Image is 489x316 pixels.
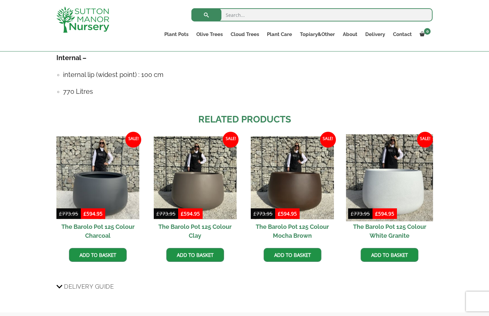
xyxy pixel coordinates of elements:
[59,210,62,217] span: £
[59,210,78,217] bdi: 773.95
[69,248,127,262] a: Add to basket: “The Barolo Pot 125 Colour Charcoal”
[251,136,334,219] img: The Barolo Pot 125 Colour Mocha Brown
[375,210,378,217] span: £
[417,132,433,148] span: Sale!
[56,7,109,33] img: logo
[181,210,184,217] span: £
[348,219,431,243] h2: The Barolo Pot 125 Colour White Granite
[56,113,433,126] h2: Related products
[264,248,321,262] a: Add to basket: “The Barolo Pot 125 Colour Mocha Brown”
[263,30,296,39] a: Plant Care
[320,132,336,148] span: Sale!
[181,210,200,217] bdi: 594.95
[375,210,394,217] bdi: 594.95
[227,30,263,39] a: Cloud Trees
[166,248,224,262] a: Add to basket: “The Barolo Pot 125 Colour Clay”
[125,132,141,148] span: Sale!
[351,210,354,217] span: £
[253,210,273,217] bdi: 773.95
[424,28,431,35] span: 0
[361,30,389,39] a: Delivery
[223,132,239,148] span: Sale!
[278,210,281,217] span: £
[56,219,139,243] h2: The Barolo Pot 125 Colour Charcoal
[346,134,433,221] img: The Barolo Pot 125 Colour White Granite
[251,136,334,243] a: Sale! The Barolo Pot 125 Colour Mocha Brown
[83,210,103,217] bdi: 594.95
[389,30,416,39] a: Contact
[416,30,433,39] a: 0
[296,30,339,39] a: Topiary&Other
[56,136,139,219] img: The Barolo Pot 125 Colour Charcoal
[253,210,256,217] span: £
[156,210,159,217] span: £
[63,70,433,80] h4: internal lip (widest point) : 100 cm
[83,210,86,217] span: £
[154,136,237,243] a: Sale! The Barolo Pot 125 Colour Clay
[278,210,297,217] bdi: 594.95
[339,30,361,39] a: About
[192,30,227,39] a: Olive Trees
[251,219,334,243] h2: The Barolo Pot 125 Colour Mocha Brown
[351,210,370,217] bdi: 773.95
[361,248,418,262] a: Add to basket: “The Barolo Pot 125 Colour White Granite”
[348,136,431,243] a: Sale! The Barolo Pot 125 Colour White Granite
[56,136,139,243] a: Sale! The Barolo Pot 125 Colour Charcoal
[154,136,237,219] img: The Barolo Pot 125 Colour Clay
[191,8,433,21] input: Search...
[160,30,192,39] a: Plant Pots
[154,219,237,243] h2: The Barolo Pot 125 Colour Clay
[63,87,433,97] h4: 770 Litres
[64,280,114,293] span: Delivery Guide
[156,210,176,217] bdi: 773.95
[56,54,86,62] strong: Internal –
